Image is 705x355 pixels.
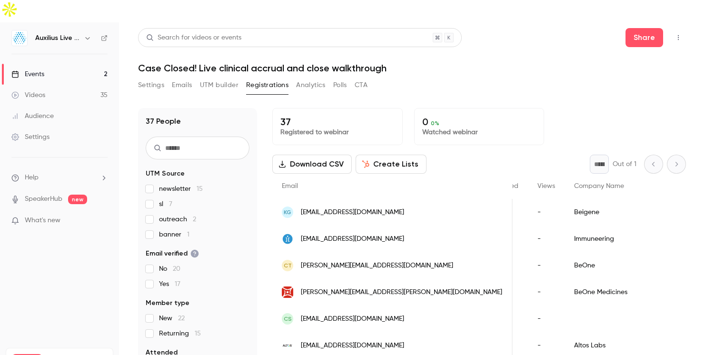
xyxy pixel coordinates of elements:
div: Immuneering [565,226,687,252]
div: Events [11,69,44,79]
div: - [528,199,565,226]
button: Registrations [246,78,288,93]
button: Download CSV [272,155,352,174]
span: Email verified [146,249,199,258]
button: Settings [138,78,164,93]
span: [EMAIL_ADDRESS][DOMAIN_NAME] [301,207,404,217]
h1: Case Closed! Live clinical accrual and close walkthrough [138,62,686,74]
span: UTM Source [146,169,185,178]
span: new [68,195,87,204]
div: - [528,226,565,252]
span: 15 [195,330,201,337]
p: 37 [280,116,395,128]
button: Emails [172,78,192,93]
span: 1 [187,231,189,238]
p: 0 [422,116,536,128]
div: Beigene [565,199,687,226]
img: altoslabs.com [282,340,293,351]
span: Member type [146,298,189,308]
span: New [159,314,185,323]
button: UTM builder [200,78,238,93]
span: KG [284,208,291,217]
a: SpeakerHub [25,194,62,204]
span: [EMAIL_ADDRESS][DOMAIN_NAME] [301,341,404,351]
button: CTA [355,78,367,93]
img: immuneering.com [282,233,293,245]
span: newsletter [159,184,203,194]
span: Help [25,173,39,183]
button: Analytics [296,78,326,93]
span: 15 [197,186,203,192]
span: 17 [175,281,180,287]
span: [PERSON_NAME][EMAIL_ADDRESS][DOMAIN_NAME] [301,261,453,271]
span: No [159,264,180,274]
span: 20 [173,266,180,272]
button: Share [626,28,663,47]
p: Watched webinar [422,128,536,137]
h6: Auxilius Live Sessions [35,33,80,43]
span: [EMAIL_ADDRESS][DOMAIN_NAME] [301,234,404,244]
div: - [528,306,565,332]
span: banner [159,230,189,239]
p: Registered to webinar [280,128,395,137]
span: 22 [178,315,185,322]
span: Company Name [574,183,624,189]
div: Audience [11,111,54,121]
li: help-dropdown-opener [11,173,108,183]
span: CS [284,315,292,323]
div: - [528,279,565,306]
span: [EMAIL_ADDRESS][DOMAIN_NAME] [301,314,404,324]
div: BeOne [565,252,687,279]
span: Views [537,183,555,189]
span: sl [159,199,172,209]
div: Settings [11,132,50,142]
span: CT [284,261,292,270]
span: What's new [25,216,60,226]
span: Yes [159,279,180,289]
span: [PERSON_NAME][EMAIL_ADDRESS][PERSON_NAME][DOMAIN_NAME] [301,287,502,297]
span: Email [282,183,298,189]
span: 0 % [431,120,439,127]
span: 2 [193,216,196,223]
p: Out of 1 [613,159,636,169]
span: 7 [169,201,172,207]
button: Create Lists [356,155,427,174]
div: - [528,252,565,279]
div: BeOne Medicines [565,279,687,306]
h1: 37 People [146,116,181,127]
button: Polls [333,78,347,93]
img: Auxilius Live Sessions [12,30,27,46]
div: Search for videos or events [146,33,241,43]
span: Returning [159,329,201,338]
img: beonemed.com [282,286,293,298]
div: Videos [11,90,45,100]
span: outreach [159,215,196,224]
